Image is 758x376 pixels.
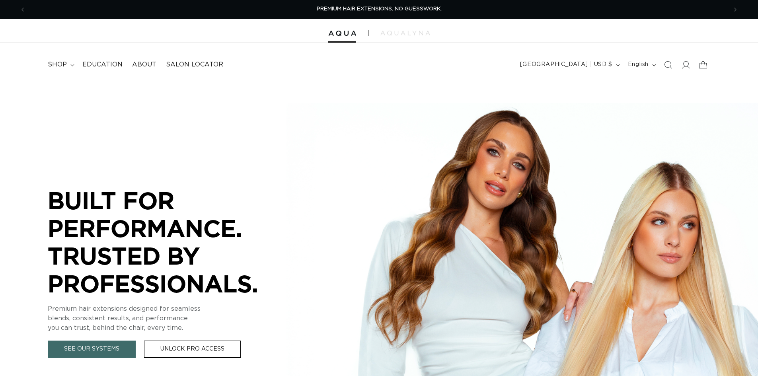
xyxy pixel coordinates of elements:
[317,6,442,12] span: PREMIUM HAIR EXTENSIONS. NO GUESSWORK.
[380,31,430,35] img: aqualyna.com
[48,60,67,69] span: shop
[520,60,612,69] span: [GEOGRAPHIC_DATA] | USD $
[48,304,286,333] p: Premium hair extensions designed for seamless blends, consistent results, and performance you can...
[48,187,286,297] p: BUILT FOR PERFORMANCE. TRUSTED BY PROFESSIONALS.
[515,57,623,72] button: [GEOGRAPHIC_DATA] | USD $
[144,341,241,358] a: Unlock Pro Access
[82,60,123,69] span: Education
[14,2,31,17] button: Previous announcement
[623,57,659,72] button: English
[166,60,223,69] span: Salon Locator
[659,56,677,74] summary: Search
[727,2,744,17] button: Next announcement
[48,341,136,358] a: See Our Systems
[43,56,78,74] summary: shop
[328,31,356,36] img: Aqua Hair Extensions
[78,56,127,74] a: Education
[132,60,156,69] span: About
[127,56,161,74] a: About
[628,60,649,69] span: English
[161,56,228,74] a: Salon Locator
